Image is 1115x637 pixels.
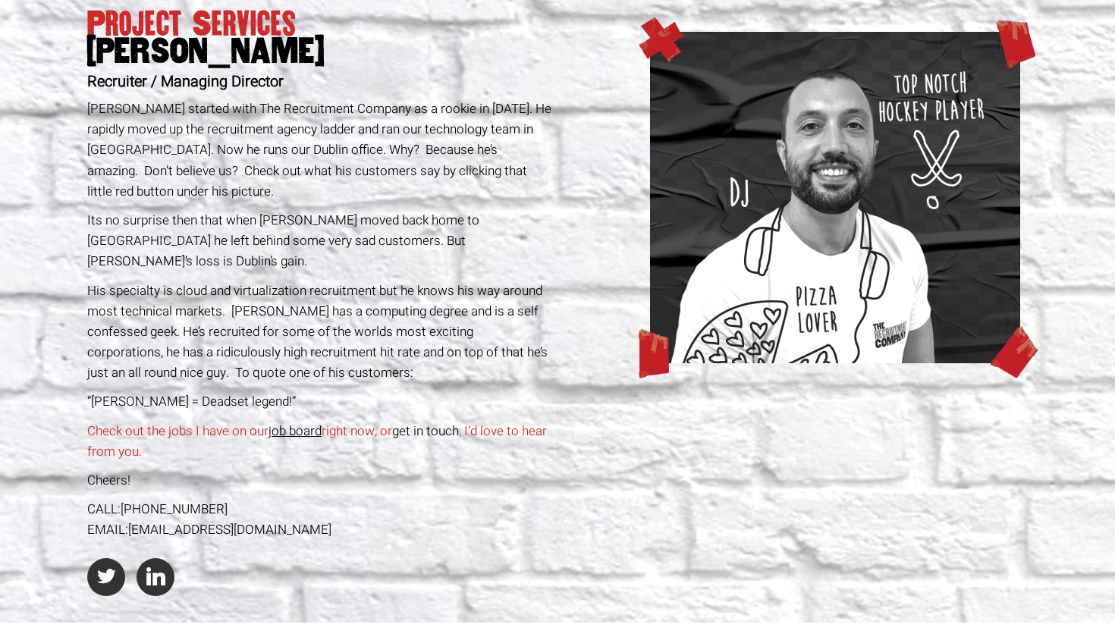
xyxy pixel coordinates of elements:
[87,519,552,540] div: EMAIL:
[128,520,331,539] a: [EMAIL_ADDRESS][DOMAIN_NAME]
[87,499,552,519] div: CALL:
[392,422,459,441] a: get in touch
[87,211,479,271] span: Its no surprise then that when [PERSON_NAME] moved back home to [GEOGRAPHIC_DATA] he left behind ...
[87,281,548,383] span: His specialty is cloud and virtualization recruitment but he knows his way around most technical ...
[87,38,552,65] span: [PERSON_NAME]
[269,422,322,441] a: job board
[87,421,552,462] p: Check out the jobs I have on our right now, or , I’d love to hear from you.
[87,74,552,90] h2: Recruiter / Managing Director
[87,11,552,65] h1: Project Services
[87,470,552,491] p: Cheers!
[650,32,1020,363] img: www-profile-new-chris-with-illustration.png
[121,500,228,519] a: [PHONE_NUMBER]
[87,99,551,201] span: [PERSON_NAME] started with The Recruitment Company as a rookie in [DATE]. He rapidly moved up the...
[87,392,296,411] span: “[PERSON_NAME] = Deadset legend!”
